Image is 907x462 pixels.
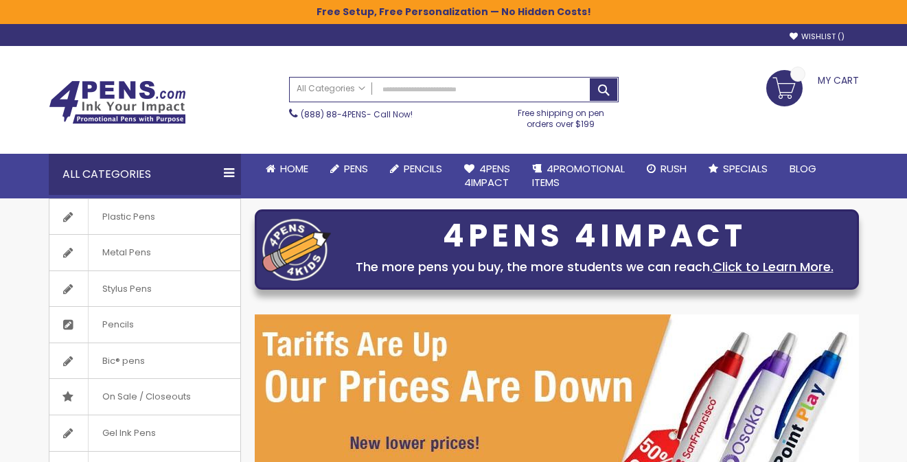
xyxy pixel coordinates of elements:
a: Stylus Pens [49,271,240,307]
span: Gel Ink Pens [88,415,170,451]
span: Plastic Pens [88,199,169,235]
a: Click to Learn More. [713,258,834,275]
a: Metal Pens [49,235,240,270]
a: Rush [636,154,698,184]
img: 4Pens Custom Pens and Promotional Products [49,80,186,124]
a: Pencils [379,154,453,184]
span: All Categories [297,83,365,94]
a: On Sale / Closeouts [49,379,240,415]
a: 4Pens4impact [453,154,521,198]
a: Home [255,154,319,184]
span: Stylus Pens [88,271,165,307]
span: Home [280,161,308,176]
a: 4PROMOTIONALITEMS [521,154,636,198]
a: Wishlist [790,32,845,42]
div: Free shipping on pen orders over $199 [503,102,619,130]
div: 4PENS 4IMPACT [338,222,851,251]
a: Bic® pens [49,343,240,379]
span: Pens [344,161,368,176]
span: 4Pens 4impact [464,161,510,189]
img: four_pen_logo.png [262,218,331,281]
span: On Sale / Closeouts [88,379,205,415]
a: Pens [319,154,379,184]
a: Specials [698,154,779,184]
span: Specials [723,161,768,176]
a: Blog [779,154,827,184]
span: 4PROMOTIONAL ITEMS [532,161,625,189]
a: Gel Ink Pens [49,415,240,451]
span: Pencils [404,161,442,176]
span: Metal Pens [88,235,165,270]
span: Blog [790,161,816,176]
a: (888) 88-4PENS [301,108,367,120]
a: Pencils [49,307,240,343]
span: Bic® pens [88,343,159,379]
span: Pencils [88,307,148,343]
div: All Categories [49,154,241,195]
a: Plastic Pens [49,199,240,235]
div: The more pens you buy, the more students we can reach. [338,257,851,277]
span: - Call Now! [301,108,413,120]
a: All Categories [290,78,372,100]
span: Rush [661,161,687,176]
